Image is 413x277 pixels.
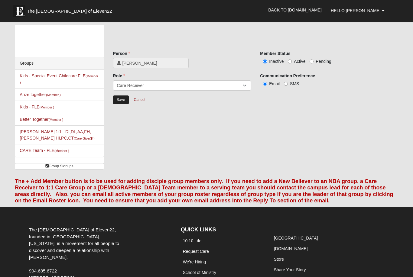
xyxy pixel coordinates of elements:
small: (Care Giver ) [74,137,95,140]
input: Active [288,60,292,63]
a: Group Signups [15,163,104,169]
small: (Member ) [49,118,63,121]
a: [GEOGRAPHIC_DATA] [274,236,318,240]
span: [PERSON_NAME] [122,60,185,66]
a: Back to [DOMAIN_NAME] [264,2,326,18]
input: Inactive [263,60,267,63]
a: Hello [PERSON_NAME] [326,3,389,18]
label: Role [113,73,125,79]
span: Inactive [269,59,284,64]
label: Person [113,50,130,56]
a: Kids - FLE(Member ) [20,105,54,109]
small: (Member ) [46,93,60,97]
a: [DOMAIN_NAME] [274,246,308,251]
label: Member Status [260,50,290,56]
span: SMS [290,81,299,86]
a: Request Care [183,249,209,254]
a: [PERSON_NAME] 1:1 - DI,DL,AA,FH,[PERSON_NAME],HI,PC,CT(Care Giver) [20,129,95,140]
font: The + Add Member button is to be used for adding disciple group members only. If you need to add ... [15,178,393,204]
a: The [DEMOGRAPHIC_DATA] of Eleven22 [10,2,131,17]
span: Active [294,59,305,64]
input: Email [263,82,267,86]
a: We're Hiring [183,259,206,264]
span: Hello [PERSON_NAME] [331,8,381,13]
a: Better Together(Member ) [20,117,63,122]
img: Eleven22 logo [13,5,25,17]
input: Alt+s [113,95,129,104]
small: (Member ) [40,105,54,109]
label: Communication Preference [260,73,315,79]
h4: QUICK LINKS [181,227,263,233]
a: Arize together(Member ) [20,92,61,97]
span: Pending [316,59,331,64]
a: 10:10 Life [183,238,202,243]
span: The [DEMOGRAPHIC_DATA] of Eleven22 [27,8,112,14]
span: Email [269,81,280,86]
input: SMS [284,82,288,86]
a: CARE Team - FLE(Member ) [20,148,69,153]
small: (Member ) [54,149,69,153]
a: Cancel [130,95,149,105]
a: Store [274,257,284,262]
input: Pending [310,60,314,63]
a: Kids - Special Event Childcare FLE(Member ) [20,73,98,85]
div: Groups [15,57,103,70]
